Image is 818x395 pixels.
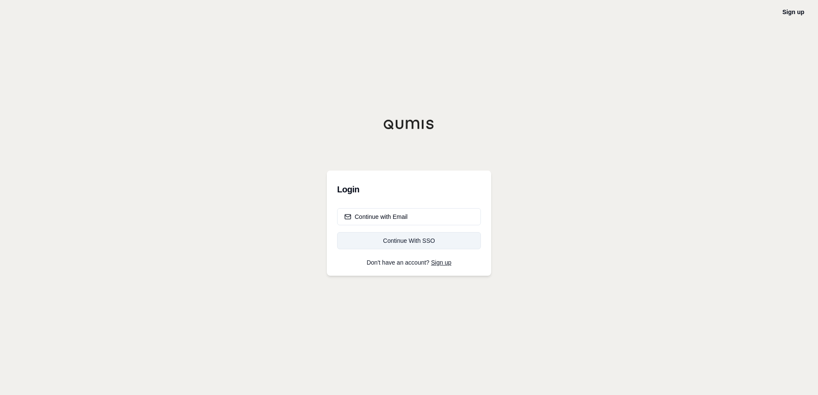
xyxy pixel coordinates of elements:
[344,236,474,245] div: Continue With SSO
[337,208,481,225] button: Continue with Email
[337,232,481,249] a: Continue With SSO
[431,259,451,266] a: Sign up
[383,119,435,130] img: Qumis
[337,259,481,265] p: Don't have an account?
[337,181,481,198] h3: Login
[344,212,408,221] div: Continue with Email
[782,9,804,15] a: Sign up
